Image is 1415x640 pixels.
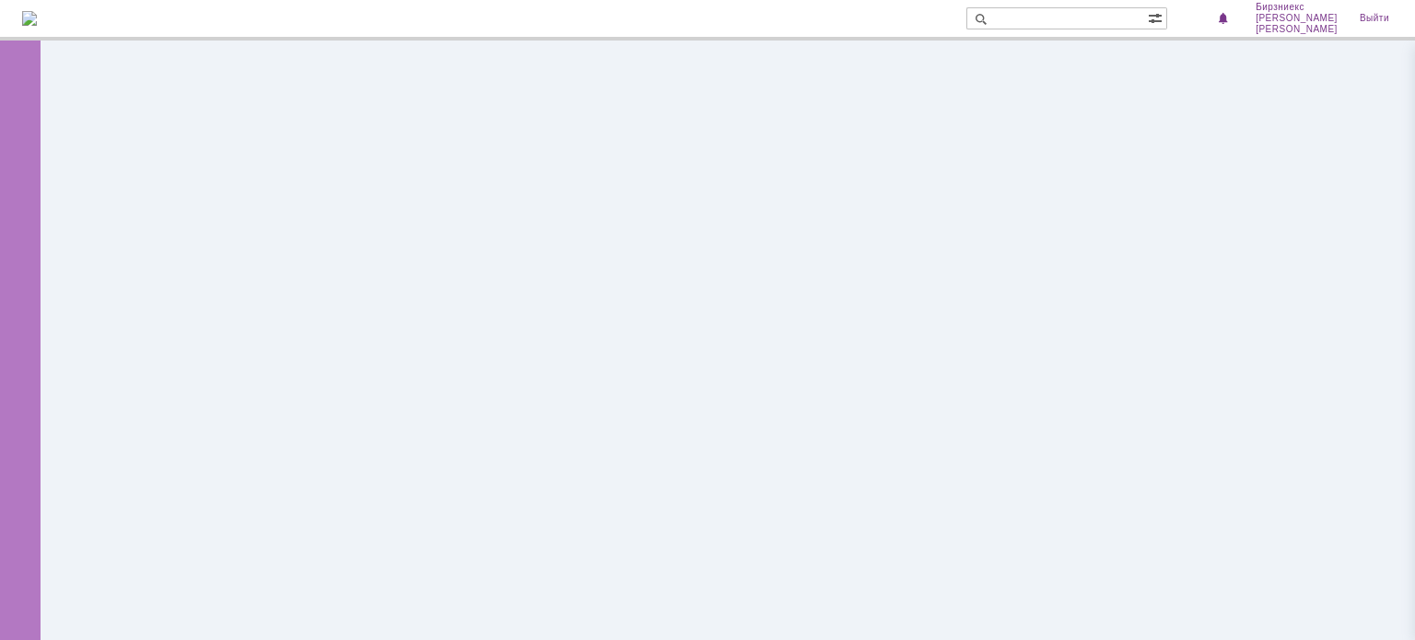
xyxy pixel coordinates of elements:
span: [PERSON_NAME] [1256,13,1338,24]
img: logo [22,11,37,26]
span: [PERSON_NAME] [1256,24,1338,35]
a: Перейти на домашнюю страницу [22,11,37,26]
span: Расширенный поиск [1148,8,1166,26]
span: Бирзниекс [1256,2,1338,13]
